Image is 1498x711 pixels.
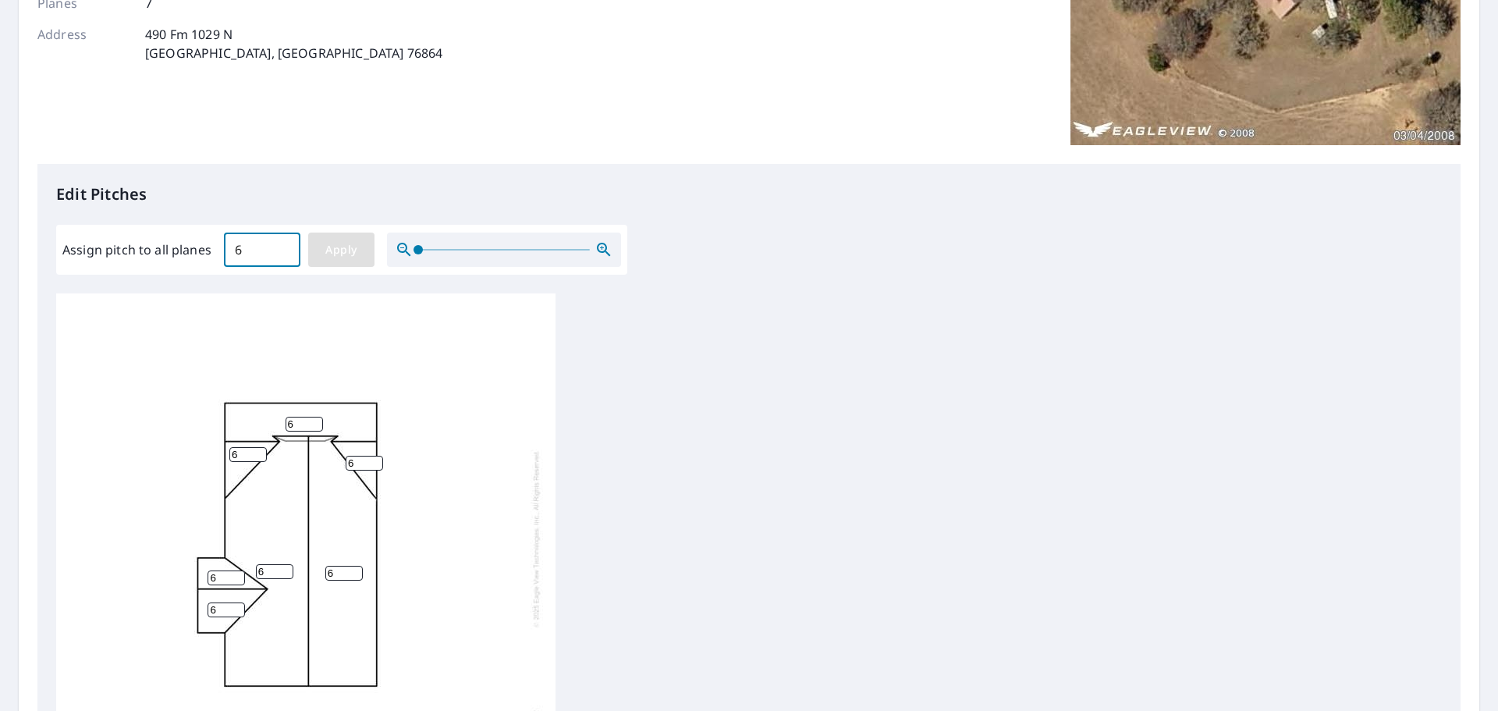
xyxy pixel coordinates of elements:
[56,183,1442,206] p: Edit Pitches
[62,240,211,259] label: Assign pitch to all planes
[321,240,362,260] span: Apply
[224,228,300,272] input: 00.0
[308,233,374,267] button: Apply
[145,25,442,62] p: 490 Fm 1029 N [GEOGRAPHIC_DATA], [GEOGRAPHIC_DATA] 76864
[37,25,131,62] p: Address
